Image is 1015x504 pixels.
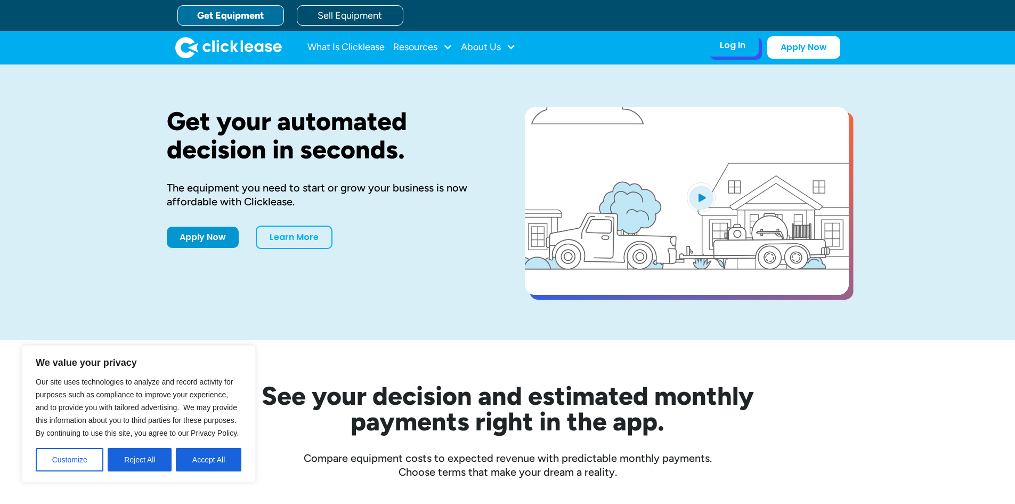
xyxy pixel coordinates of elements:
div: Log In [720,40,745,51]
a: open lightbox [525,107,849,295]
div: Resources [393,37,452,58]
a: Get Equipment [177,5,284,26]
a: Apply Now [767,36,840,59]
p: We value your privacy [36,356,241,369]
button: Customize [36,448,103,471]
div: We value your privacy [21,345,256,483]
span: Our site uses technologies to analyze and record activity for purposes such as compliance to impr... [36,378,239,437]
button: Accept All [176,448,241,471]
a: home [175,37,282,58]
h1: Get your automated decision in seconds. [167,107,491,164]
a: Sell Equipment [297,5,403,26]
div: About Us [461,37,516,58]
button: Reject All [108,448,172,471]
a: Apply Now [167,227,239,248]
a: Learn More [256,226,332,249]
h2: See your decision and estimated monthly payments right in the app. [209,383,806,434]
div: The equipment you need to start or grow your business is now affordable with Clicklease. [167,181,491,209]
a: What Is Clicklease [307,37,385,58]
img: Clicklease logo [175,37,282,58]
div: Compare equipment costs to expected revenue with predictable monthly payments. Choose terms that ... [167,451,849,479]
img: Blue play button logo on a light blue circular background [687,182,716,212]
